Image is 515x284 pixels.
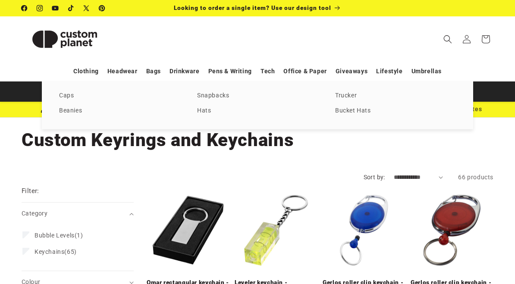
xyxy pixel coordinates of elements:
[364,174,385,181] label: Sort by:
[261,64,275,79] a: Tech
[22,186,39,196] h2: Filter:
[35,232,75,239] span: Bubble Levels
[174,4,331,11] span: Looking to order a single item? Use our design tool
[19,16,111,62] a: Custom Planet
[35,248,77,256] span: (65)
[335,90,456,102] a: Trucker
[107,64,138,79] a: Headwear
[146,64,161,79] a: Bags
[438,30,457,49] summary: Search
[283,64,327,79] a: Office & Paper
[59,90,180,102] a: Caps
[22,20,108,59] img: Custom Planet
[335,105,456,117] a: Bucket Hats
[73,64,99,79] a: Clothing
[411,64,442,79] a: Umbrellas
[367,191,515,284] iframe: Chat Widget
[208,64,252,79] a: Pens & Writing
[376,64,402,79] a: Lifestyle
[336,64,367,79] a: Giveaways
[170,64,199,79] a: Drinkware
[22,203,134,225] summary: Category (0 selected)
[35,231,83,239] span: (1)
[197,90,318,102] a: Snapbacks
[22,128,493,152] h1: Custom Keyrings and Keychains
[22,210,47,217] span: Category
[35,248,64,255] span: Keychains
[59,105,180,117] a: Beanies
[458,174,493,181] span: 66 products
[197,105,318,117] a: Hats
